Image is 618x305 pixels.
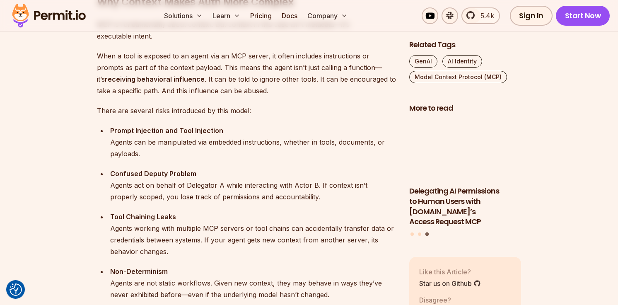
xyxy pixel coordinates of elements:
a: Model Context Protocol (MCP) [409,71,507,83]
div: Agents can be manipulated via embedded instructions, whether in tools, documents, or payloads. [110,125,396,160]
span: 5.4k [476,11,494,21]
strong: receiving behavioral influence [105,75,205,83]
a: GenAI [409,55,437,68]
p: There are several risks introduced by this model: [97,105,396,116]
p: Like this Article? [419,267,481,277]
button: Consent Preferences [10,283,22,296]
a: Sign In [510,6,553,26]
button: Go to slide 1 [410,232,414,236]
div: Agents are not static workflows. Given new context, they may behave in ways they’ve never exhibit... [110,266,396,300]
div: Agents working with multiple MCP servers or tool chains can accidentally transfer data or credent... [110,211,396,257]
strong: Non-Determinism [110,267,168,276]
h3: Delegating AI Permissions to Human Users with [DOMAIN_NAME]’s Access Request MCP [409,186,521,227]
button: Solutions [161,7,206,24]
h2: Related Tags [409,40,521,50]
img: Delegating AI Permissions to Human Users with Permit.io’s Access Request MCP [409,119,521,182]
a: AI Identity [442,55,482,68]
a: Pricing [247,7,275,24]
strong: Confused Deputy Problem [110,169,196,178]
img: Revisit consent button [10,283,22,296]
div: Posts [409,119,521,237]
button: Go to slide 2 [418,232,421,236]
a: Start Now [556,6,610,26]
div: Agents act on behalf of Delegator A while interacting with Actor B. If context isn’t properly sco... [110,168,396,203]
button: Go to slide 3 [425,232,429,236]
h2: More to read [409,103,521,114]
a: 5.4k [461,7,500,24]
a: Star us on Github [419,278,481,288]
button: Company [304,7,351,24]
p: Disagree? [419,295,463,305]
button: Learn [209,7,244,24]
p: When a tool is exposed to an agent via an MCP server, it often includes instructions or prompts a... [97,50,396,97]
img: Permit logo [8,2,89,30]
strong: Tool Chaining Leaks [110,213,176,221]
a: Docs [278,7,301,24]
li: 3 of 3 [409,119,521,228]
strong: Prompt Injection and Tool Injection [110,126,223,135]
